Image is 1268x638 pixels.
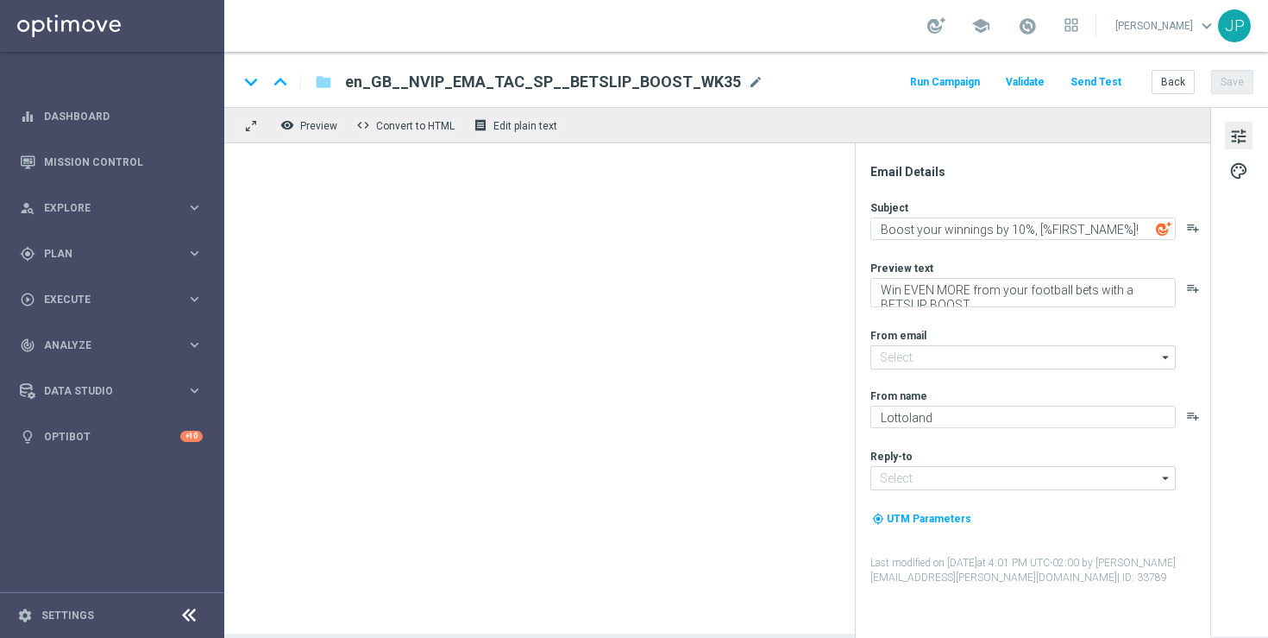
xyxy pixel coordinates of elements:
[276,114,345,136] button: remove_red_eye Preview
[20,139,203,185] div: Mission Control
[870,164,1208,180] div: Email Details
[19,293,204,306] button: play_circle_outline Execute keyboard_arrow_right
[186,291,203,307] i: keyboard_arrow_right
[1186,409,1200,423] button: playlist_add
[20,292,186,307] div: Execute
[19,201,204,215] button: person_search Explore keyboard_arrow_right
[20,200,35,216] i: person_search
[20,93,203,139] div: Dashboard
[20,246,35,262] i: gps_fixed
[20,109,35,124] i: equalizer
[280,118,294,132] i: remove_red_eye
[493,120,557,132] span: Edit plain text
[1152,70,1195,94] button: Back
[315,72,332,92] i: folder
[870,556,1208,585] label: Last modified on [DATE] at 4:01 PM UTC-02:00 by [PERSON_NAME][EMAIL_ADDRESS][PERSON_NAME][DOMAIN_...
[44,249,186,259] span: Plan
[20,414,203,459] div: Optibot
[180,431,203,442] div: +10
[469,114,565,136] button: receipt Edit plain text
[44,386,186,396] span: Data Studio
[44,139,203,185] a: Mission Control
[1211,70,1253,94] button: Save
[870,262,933,275] label: Preview text
[474,118,487,132] i: receipt
[186,382,203,399] i: keyboard_arrow_right
[1003,71,1047,94] button: Validate
[20,246,186,262] div: Plan
[20,383,186,399] div: Data Studio
[356,118,370,132] span: code
[19,155,204,169] button: Mission Control
[44,93,203,139] a: Dashboard
[20,200,186,216] div: Explore
[19,338,204,352] button: track_changes Analyze keyboard_arrow_right
[186,337,203,353] i: keyboard_arrow_right
[300,120,337,132] span: Preview
[1225,122,1252,149] button: tune
[352,114,462,136] button: code Convert to HTML
[971,16,990,35] span: school
[345,72,741,92] span: en_GB__NVIP_EMA_TAC_SP__BETSLIP_BOOST_WK35
[20,292,35,307] i: play_circle_outline
[1114,13,1218,39] a: [PERSON_NAME]keyboard_arrow_down
[1068,71,1124,94] button: Send Test
[19,110,204,123] button: equalizer Dashboard
[1186,221,1200,235] button: playlist_add
[1218,9,1251,42] div: JP
[1229,160,1248,182] span: palette
[19,247,204,261] button: gps_fixed Plan keyboard_arrow_right
[870,389,927,403] label: From name
[44,340,186,351] span: Analyze
[907,71,982,94] button: Run Campaign
[19,430,204,444] button: lightbulb Optibot +10
[872,513,884,525] i: my_location
[19,384,204,398] button: Data Studio keyboard_arrow_right
[44,203,186,213] span: Explore
[1158,346,1175,369] i: arrow_drop_down
[1186,281,1200,295] button: playlist_add
[1197,16,1216,35] span: keyboard_arrow_down
[1158,467,1175,490] i: arrow_drop_down
[20,429,35,445] i: lightbulb
[870,201,908,215] label: Subject
[17,608,33,623] i: settings
[870,466,1176,490] input: Select
[186,245,203,262] i: keyboard_arrow_right
[376,120,455,132] span: Convert to HTML
[1229,125,1248,148] span: tune
[44,294,186,305] span: Execute
[748,74,763,90] span: mode_edit
[1156,221,1171,237] img: optiGenie.svg
[186,199,203,216] i: keyboard_arrow_right
[238,69,264,95] i: keyboard_arrow_down
[1225,156,1252,184] button: palette
[20,338,186,353] div: Analyze
[44,414,180,459] a: Optibot
[313,68,334,96] button: folder
[870,329,926,343] label: From email
[41,610,94,621] a: Settings
[870,450,913,464] label: Reply-to
[267,69,293,95] i: keyboard_arrow_up
[1006,76,1045,88] span: Validate
[870,509,973,528] button: my_location UTM Parameters
[870,345,1176,370] input: Select
[20,338,35,353] i: track_changes
[887,513,971,525] span: UTM Parameters
[1117,572,1167,584] span: | ID: 33789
